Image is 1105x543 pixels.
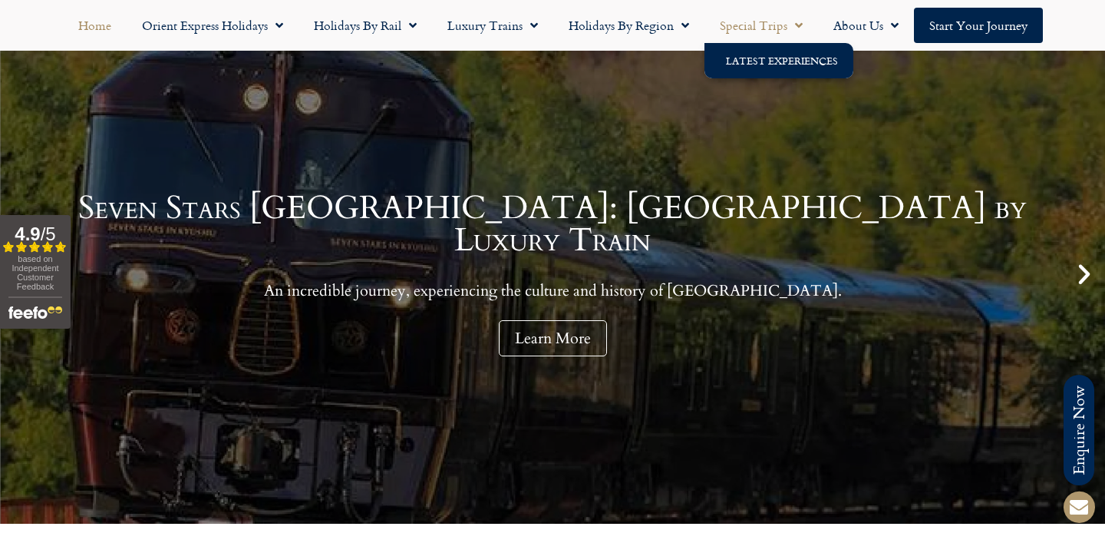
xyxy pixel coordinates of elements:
[704,43,853,78] a: Latest Experiences
[704,43,853,78] ul: Special Trips
[38,281,1067,300] p: An incredible journey, experiencing the culture and history of [GEOGRAPHIC_DATA].
[1071,261,1097,287] div: Next slide
[127,8,299,43] a: Orient Express Holidays
[299,8,432,43] a: Holidays by Rail
[8,8,1097,43] nav: Menu
[914,8,1043,43] a: Start your Journey
[553,8,704,43] a: Holidays by Region
[63,8,127,43] a: Home
[38,192,1067,257] h1: Seven Stars [GEOGRAPHIC_DATA]: [GEOGRAPHIC_DATA] by Luxury Train
[704,8,818,43] a: Special Trips
[499,320,607,356] a: Learn More
[818,8,914,43] a: About Us
[432,8,553,43] a: Luxury Trains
